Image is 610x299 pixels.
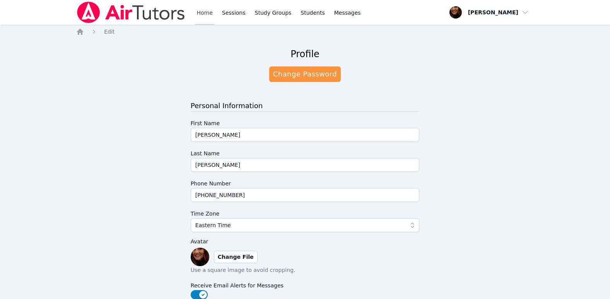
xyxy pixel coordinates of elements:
[269,66,341,82] a: Change Password
[104,29,114,35] span: Edit
[191,248,209,266] img: preview
[290,48,320,60] h2: Profile
[191,100,419,112] h3: Personal Information
[191,207,419,218] label: Time Zone
[195,221,231,230] span: Eastern Time
[76,2,186,23] img: Air Tutors
[76,28,534,36] nav: Breadcrumb
[191,266,419,274] p: Use a square image to avoid cropping.
[104,28,114,36] a: Edit
[191,116,419,128] label: First Name
[191,218,419,232] button: Eastern Time
[191,237,419,246] label: Avatar
[334,9,361,17] span: Messages
[191,146,419,158] label: Last Name
[191,177,419,188] label: Phone Number
[214,251,258,263] label: Change File
[191,279,419,290] label: Receive Email Alerts for Messages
